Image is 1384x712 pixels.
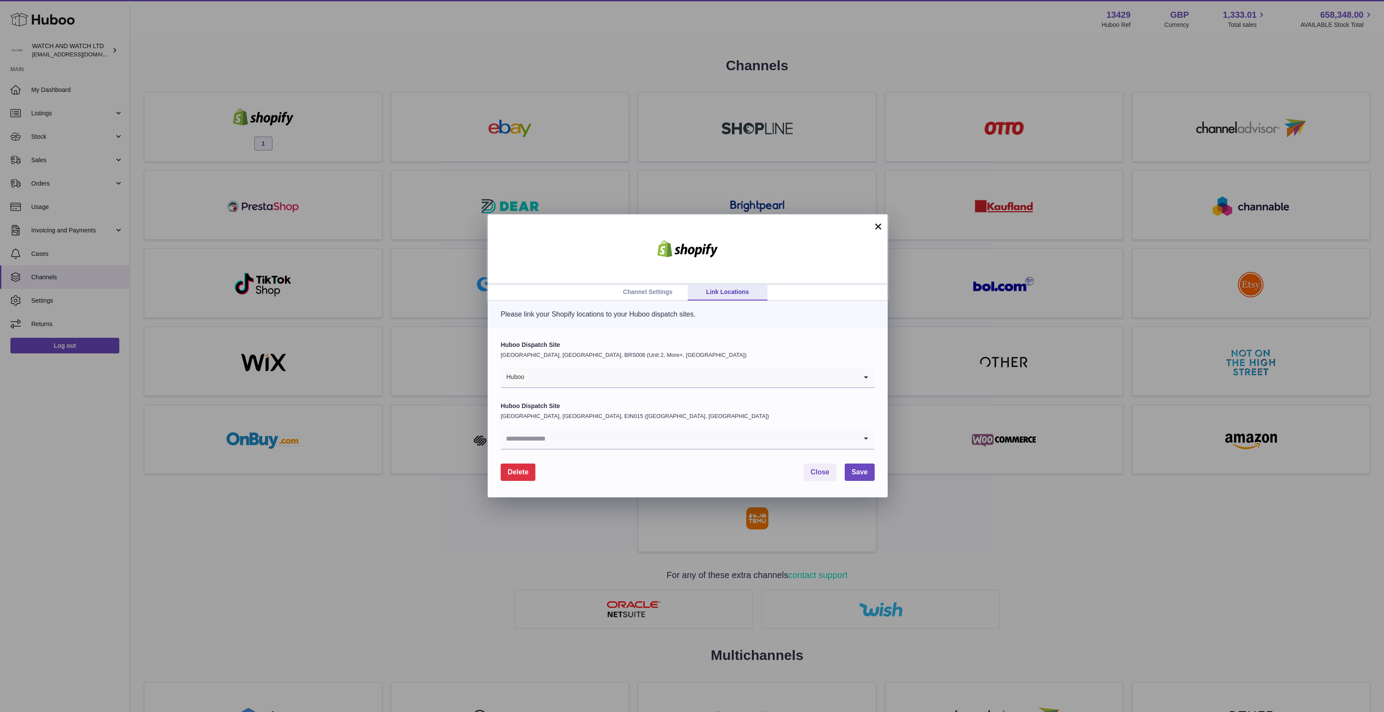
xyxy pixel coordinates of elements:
span: Huboo [501,367,525,387]
a: Channel Settings [608,284,688,300]
button: × [873,221,883,232]
span: Close [810,468,830,476]
div: Search for option [501,429,875,450]
span: Save [852,468,868,476]
p: [GEOGRAPHIC_DATA], [GEOGRAPHIC_DATA], EIN015 ([GEOGRAPHIC_DATA], [GEOGRAPHIC_DATA]) [501,412,875,420]
button: Close [804,464,836,481]
label: Huboo Dispatch Site [501,402,875,410]
input: Search for option [501,429,857,449]
a: Link Locations [688,284,767,300]
img: shopify [651,240,725,258]
span: Delete [508,468,528,476]
input: Search for option [525,367,857,387]
button: Delete [501,464,535,481]
label: Huboo Dispatch Site [501,341,875,349]
p: [GEOGRAPHIC_DATA], [GEOGRAPHIC_DATA], BRS006 (Unit 2, More+, [GEOGRAPHIC_DATA]) [501,351,875,359]
p: Please link your Shopify locations to your Huboo dispatch sites. [501,310,875,319]
button: Save [845,464,875,481]
div: Search for option [501,367,875,388]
